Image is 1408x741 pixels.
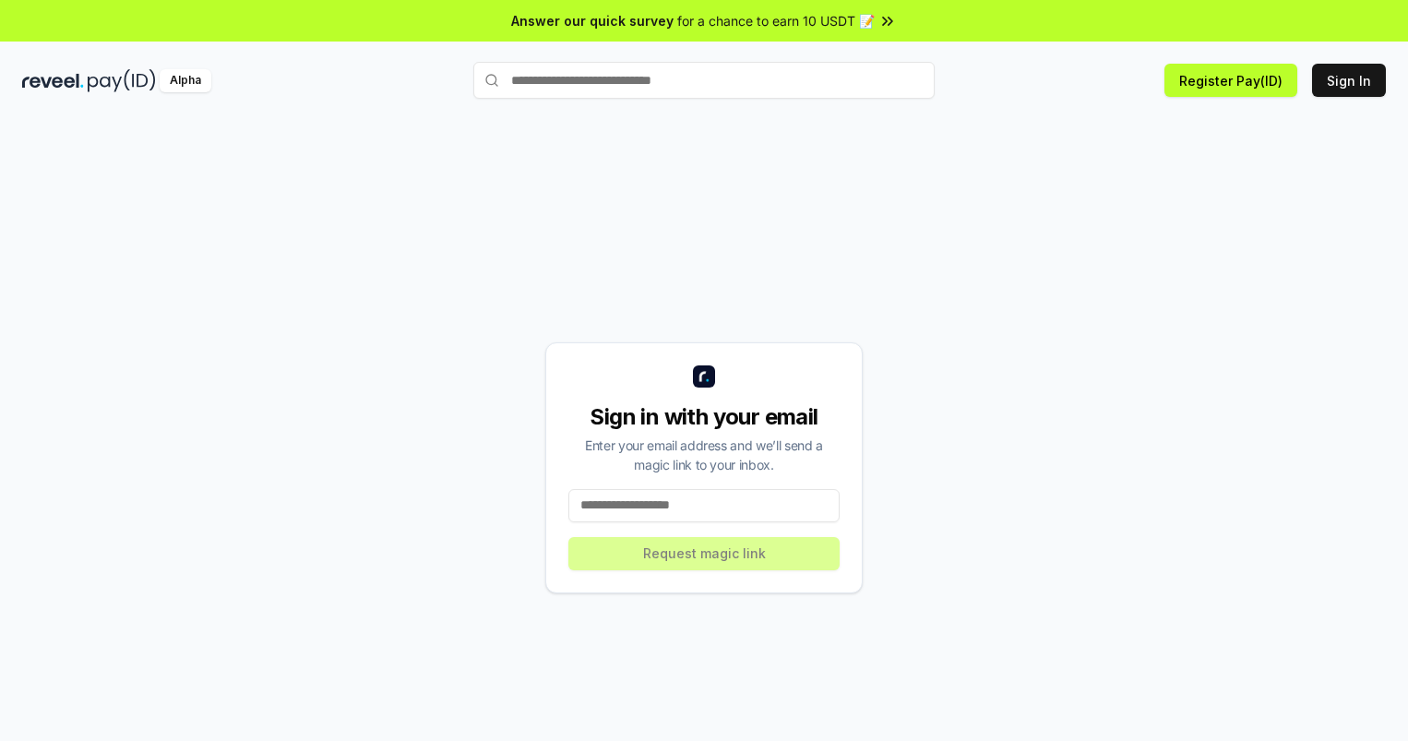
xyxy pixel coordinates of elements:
div: Sign in with your email [568,402,840,432]
img: logo_small [693,365,715,388]
span: Answer our quick survey [511,11,674,30]
button: Sign In [1312,64,1386,97]
img: pay_id [88,69,156,92]
div: Enter your email address and we’ll send a magic link to your inbox. [568,436,840,474]
button: Register Pay(ID) [1164,64,1297,97]
img: reveel_dark [22,69,84,92]
span: for a chance to earn 10 USDT 📝 [677,11,875,30]
div: Alpha [160,69,211,92]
